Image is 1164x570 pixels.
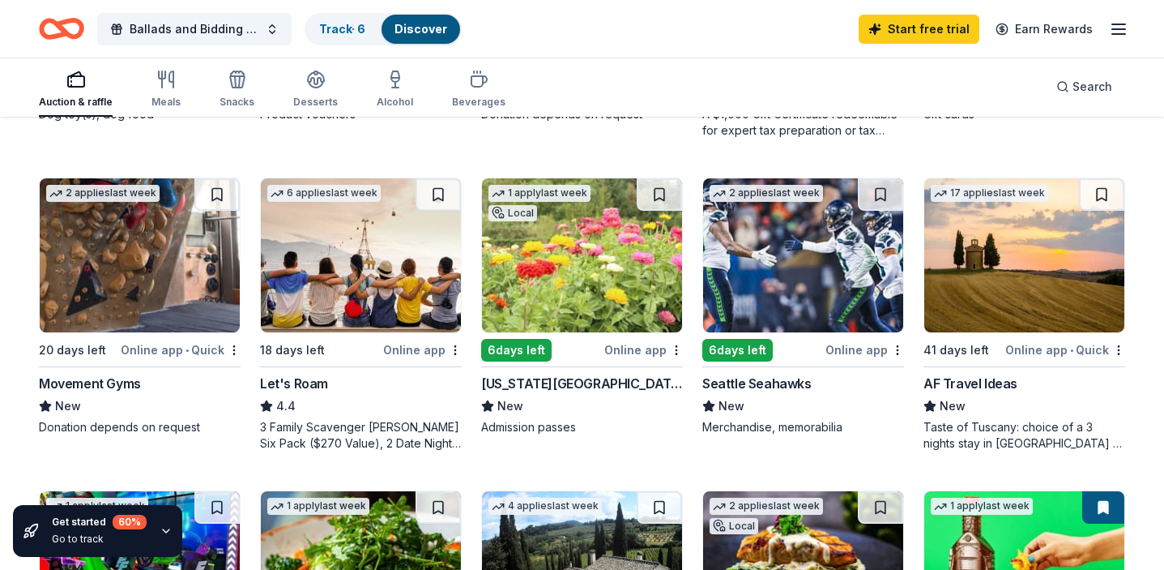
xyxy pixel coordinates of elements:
[130,19,259,39] span: Ballads and Bidding Auction
[488,205,537,221] div: Local
[267,185,381,202] div: 6 applies last week
[151,96,181,109] div: Meals
[39,10,84,48] a: Home
[710,518,758,534] div: Local
[825,340,904,360] div: Online app
[718,396,744,416] span: New
[39,374,141,393] div: Movement Gyms
[702,419,904,435] div: Merchandise, memorabilia
[260,178,462,452] a: Image for Let's Roam6 applieslast week18 days leftOnline appLet's Roam4.43 Family Scavenger [PERS...
[377,63,413,117] button: Alcohol
[293,63,338,117] button: Desserts
[151,63,181,117] button: Meals
[1072,77,1112,96] span: Search
[710,498,823,515] div: 2 applies last week
[859,15,979,44] a: Start free trial
[52,533,147,546] div: Go to track
[113,515,147,529] div: 60 %
[940,396,966,416] span: New
[702,339,773,362] div: 6 days left
[703,178,903,332] img: Image for Seattle Seahawks
[39,178,241,435] a: Image for Movement Gyms2 applieslast week20 days leftOnline app•QuickMovement GymsNewDonation dep...
[261,178,461,332] img: Image for Let's Roam
[39,96,113,109] div: Auction & raffle
[319,22,365,36] a: Track· 6
[931,498,1033,515] div: 1 apply last week
[488,498,602,515] div: 4 applies last week
[710,185,823,202] div: 2 applies last week
[931,185,1048,202] div: 17 applies last week
[488,185,591,202] div: 1 apply last week
[260,419,462,452] div: 3 Family Scavenger [PERSON_NAME] Six Pack ($270 Value), 2 Date Night Scavenger [PERSON_NAME] Two ...
[185,344,189,357] span: •
[497,396,523,416] span: New
[55,396,81,416] span: New
[702,106,904,139] div: A $1,000 Gift Certificate redeemable for expert tax preparation or tax resolution services—recipi...
[267,498,369,515] div: 1 apply last week
[481,419,683,435] div: Admission passes
[452,96,505,109] div: Beverages
[481,339,552,362] div: 6 days left
[924,178,1124,332] img: Image for AF Travel Ideas
[481,374,683,393] div: [US_STATE][GEOGRAPHIC_DATA]
[482,178,682,332] img: Image for Oregon Garden
[52,515,147,529] div: Get started
[1005,340,1125,360] div: Online app Quick
[39,341,106,360] div: 20 days left
[220,63,254,117] button: Snacks
[702,374,812,393] div: Seattle Seahawks
[40,178,240,332] img: Image for Movement Gyms
[481,178,683,435] a: Image for Oregon Garden1 applylast weekLocal6days leftOnline app[US_STATE][GEOGRAPHIC_DATA]NewAdm...
[923,341,989,360] div: 41 days left
[604,340,683,360] div: Online app
[121,340,241,360] div: Online app Quick
[452,63,505,117] button: Beverages
[383,340,462,360] div: Online app
[39,419,241,435] div: Donation depends on request
[1043,71,1125,103] button: Search
[260,341,325,360] div: 18 days left
[986,15,1102,44] a: Earn Rewards
[276,396,296,416] span: 4.4
[305,13,462,45] button: Track· 6Discover
[394,22,447,36] a: Discover
[293,96,338,109] div: Desserts
[260,374,328,393] div: Let's Roam
[220,96,254,109] div: Snacks
[377,96,413,109] div: Alcohol
[923,419,1125,452] div: Taste of Tuscany: choice of a 3 nights stay in [GEOGRAPHIC_DATA] or a 5 night stay in [GEOGRAPHIC...
[39,63,113,117] button: Auction & raffle
[702,178,904,435] a: Image for Seattle Seahawks2 applieslast week6days leftOnline appSeattle SeahawksNewMerchandise, m...
[46,185,160,202] div: 2 applies last week
[923,374,1017,393] div: AF Travel Ideas
[1070,344,1073,357] span: •
[97,13,292,45] button: Ballads and Bidding Auction
[923,178,1125,452] a: Image for AF Travel Ideas17 applieslast week41 days leftOnline app•QuickAF Travel IdeasNewTaste o...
